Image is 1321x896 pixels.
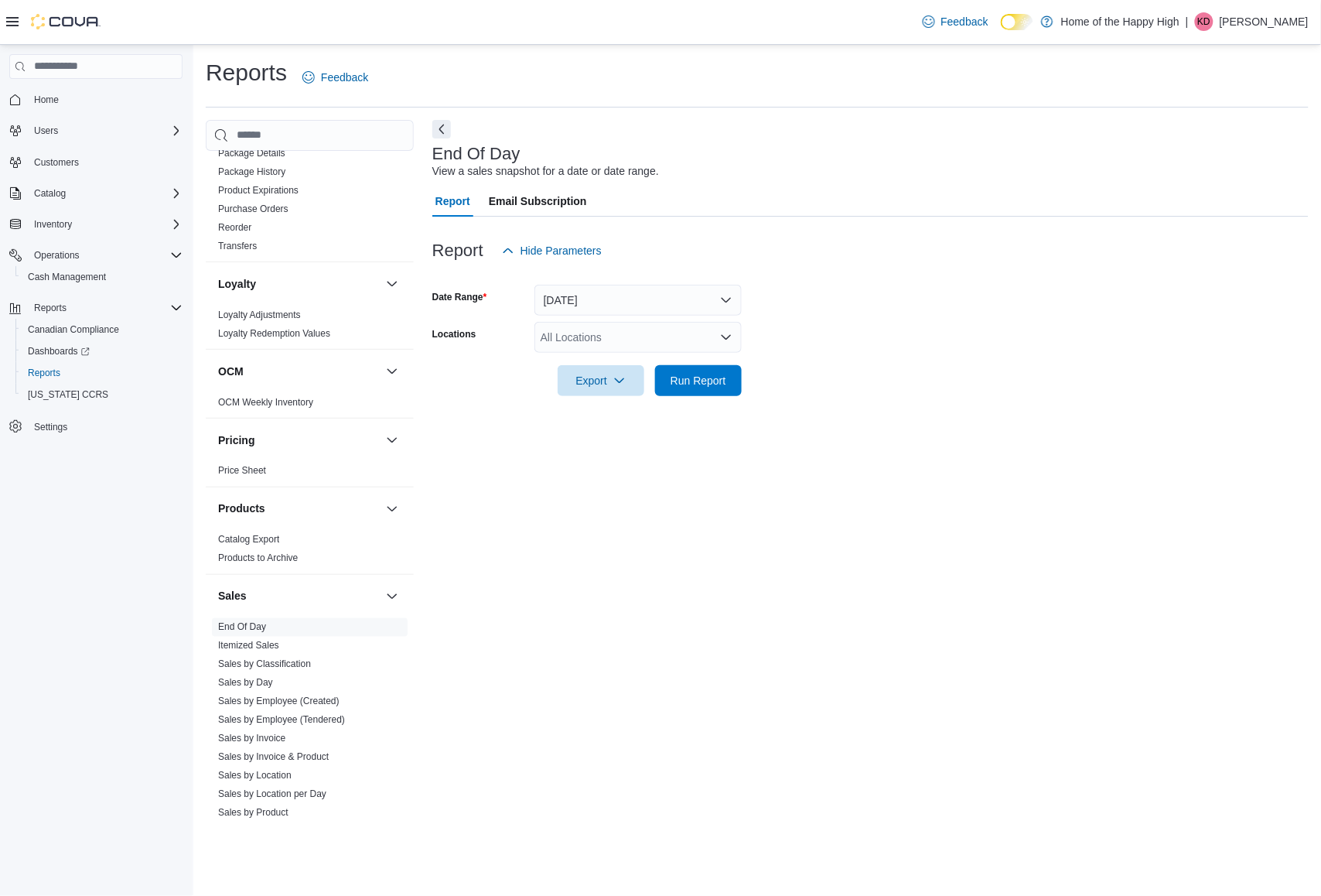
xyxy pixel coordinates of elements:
h3: End Of Day [432,145,521,163]
a: Transfers [218,241,257,251]
a: Catalog Export [218,535,279,545]
span: Home [28,90,183,109]
span: Reports [28,299,183,317]
button: Sales [218,589,380,604]
a: Product Expirations [218,185,299,196]
div: Kevin Dubitz [1195,12,1213,31]
h3: Products [218,501,265,517]
span: Settings [34,421,67,433]
a: Dashboards [22,342,96,361]
button: Home [3,88,189,111]
button: Pricing [218,433,380,448]
a: Sales by Invoice [218,734,285,744]
span: Catalog Export [218,534,279,546]
a: OCM Weekly Inventory [218,397,313,408]
button: Sales [383,587,401,606]
span: Washington CCRS [22,385,183,404]
span: Customers [34,156,79,169]
span: Email Subscription [489,186,587,217]
span: Export [567,365,635,396]
a: Itemized Sales [218,641,279,651]
span: Users [34,125,58,137]
a: Customers [28,153,85,172]
a: Sales by Location [218,771,292,781]
h3: OCM [218,364,244,379]
button: [DATE] [534,285,742,316]
div: Products [206,531,414,574]
a: Canadian Compliance [22,320,125,339]
a: Feedback [917,6,995,37]
span: Operations [34,249,80,262]
p: | [1186,12,1189,31]
span: OCM Weekly Inventory [218,396,313,409]
span: Settings [28,416,183,436]
button: Customers [3,151,189,173]
span: Product Expirations [218,184,299,197]
button: Reports [28,299,73,317]
a: Sales by Product [218,808,288,819]
a: Purchase Orders [218,203,288,214]
span: Home [34,94,59,106]
button: Canadian Compliance [15,319,189,340]
span: Dashboards [28,345,90,357]
span: Report [435,186,470,217]
h3: Report [432,241,483,260]
span: Catalog [28,184,183,203]
span: [US_STATE] CCRS [28,388,108,401]
a: Sales by Employee (Tendered) [218,715,345,726]
button: Run Report [655,365,742,396]
button: Inventory [28,215,78,234]
span: Reorder [218,221,251,234]
span: Hide Parameters [521,243,602,258]
h3: Loyalty [218,276,256,292]
button: OCM [383,362,401,381]
p: Home of the Happy High [1061,12,1179,31]
a: End Of Day [218,622,266,633]
span: Inventory [34,218,72,231]
div: Loyalty [206,306,414,349]
button: Reports [3,297,189,319]
span: Price Sheet [218,465,266,477]
span: Sales by Employee (Tendered) [218,714,345,727]
a: Cash Management [22,268,112,286]
span: Package History [218,166,285,178]
span: Sales by Classification [218,658,311,671]
span: Customers [28,152,183,172]
input: Dark Mode [1001,14,1033,30]
button: OCM [218,364,380,379]
button: Products [218,501,380,517]
button: Pricing [383,431,401,450]
span: Feedback [321,70,368,85]
a: Sales by Employee (Created) [218,696,340,707]
button: Operations [28,246,86,265]
button: Users [28,121,64,140]
span: Feedback [941,14,988,29]
a: Reports [22,364,67,382]
button: Loyalty [218,276,380,292]
a: Sales by Day [218,678,273,689]
span: Reports [28,367,60,379]
a: Sales by Location per Day [218,789,326,800]
button: Next [432,120,451,139]
span: Canadian Compliance [22,320,183,339]
a: Package Details [218,148,285,159]
button: Reports [15,362,189,384]
label: Date Range [432,291,487,303]
div: Sales [206,618,414,884]
span: Sales by Employee (Created) [218,696,340,708]
span: Transfers [218,240,257,252]
span: Sales by Invoice [218,733,285,745]
div: OCM [206,393,414,418]
span: Reports [34,302,67,314]
a: [US_STATE] CCRS [22,385,114,404]
span: Users [28,121,183,140]
span: Catalog [34,187,66,200]
a: Loyalty Redemption Values [218,328,330,339]
nav: Complex example [9,82,183,478]
span: Cash Management [28,271,106,283]
span: Sales by Invoice & Product [218,751,329,764]
span: End Of Day [218,621,266,634]
a: Sales by Classification [218,659,311,670]
span: Sales by Product [218,807,288,819]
